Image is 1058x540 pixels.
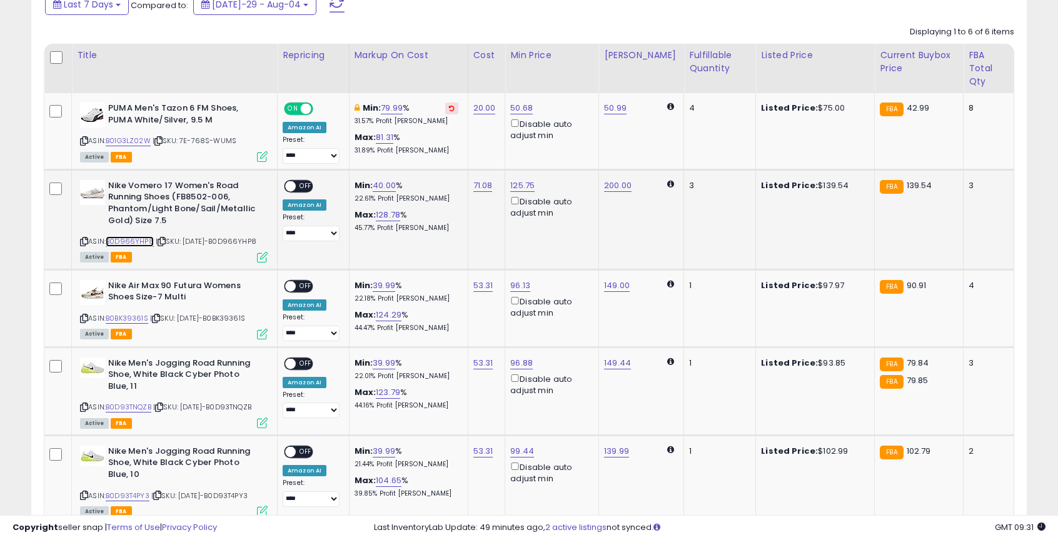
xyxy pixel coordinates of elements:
span: All listings currently available for purchase on Amazon [80,418,109,429]
div: Disable auto adjust min [510,460,589,484]
a: 139.99 [604,445,629,457]
a: 53.31 [473,279,493,292]
b: PUMA Men's Tazon 6 FM Shoes, PUMA White/Silver, 9.5 M [108,102,260,129]
div: Listed Price [761,49,869,62]
span: 79.85 [907,374,929,386]
img: 41f3UHhCfRL._SL40_.jpg [80,102,105,127]
a: 71.08 [473,179,493,192]
span: OFF [296,358,316,369]
span: | SKU: [DATE]-B0D966YHP8 [156,236,256,246]
a: 39.99 [373,279,395,292]
span: OFF [311,104,331,114]
div: Preset: [283,391,340,419]
b: Nike Men's Jogging Road Running Shoe, White Black Cyber Photo Blue, 10 [108,446,260,484]
div: 1 [689,280,746,291]
a: 128.78 [376,209,400,221]
a: Privacy Policy [162,521,217,533]
a: 125.75 [510,179,535,192]
div: Amazon AI [283,465,326,476]
span: FBA [111,329,132,339]
img: 4160JcxuyvL._SL40_.jpg [80,180,105,205]
b: Nike Air Max 90 Futura Womens Shoes Size-7 Multi [108,280,260,306]
span: FBA [111,252,132,262]
div: Preset: [283,313,340,341]
span: ON [285,104,301,114]
div: 4 [969,280,1004,291]
div: 8 [969,102,1004,114]
div: $97.97 [761,280,865,291]
div: 3 [969,180,1004,191]
div: % [355,357,458,381]
div: Title [77,49,272,62]
div: $75.00 [761,102,865,114]
a: 39.99 [373,357,395,369]
div: Preset: [283,479,340,507]
b: Min: [355,445,373,457]
div: 2 [969,446,1004,457]
span: FBA [111,418,132,429]
a: 124.29 [376,309,401,321]
a: B0BK39361S [106,313,148,324]
div: 3 [689,180,746,191]
a: 149.44 [604,357,631,369]
div: Amazon AI [283,377,326,388]
div: % [355,132,458,155]
img: 31iibgAjkcL._SL40_.jpg [80,357,105,378]
div: Disable auto adjust min [510,294,589,319]
p: 21.44% Profit [PERSON_NAME] [355,460,458,469]
i: Revert to store-level Min Markup [449,105,455,111]
a: 40.00 [373,179,396,192]
a: B0D93TNQZB [106,402,151,412]
a: B0D966YHP8 [106,236,154,247]
b: Min: [355,357,373,369]
div: Markup on Cost [355,49,463,62]
div: Preset: [283,136,340,164]
a: 81.31 [376,131,393,144]
div: Last InventoryLab Update: 49 minutes ago, not synced. [374,522,1045,534]
div: [PERSON_NAME] [604,49,678,62]
div: % [355,387,458,410]
div: ASIN: [80,102,268,161]
th: The percentage added to the cost of goods (COGS) that forms the calculator for Min & Max prices. [349,44,468,93]
div: ASIN: [80,357,268,427]
a: 53.31 [473,445,493,457]
div: Min Price [510,49,593,62]
div: $102.99 [761,446,865,457]
p: 44.16% Profit [PERSON_NAME] [355,401,458,410]
span: All listings currently available for purchase on Amazon [80,152,109,162]
span: | SKU: [DATE]-B0BK39361S [150,313,245,323]
p: 22.01% Profit [PERSON_NAME] [355,372,458,381]
a: 53.31 [473,357,493,369]
b: Listed Price: [761,102,818,114]
span: 139.54 [907,179,932,191]
span: | SKU: [DATE]-B0D93TNQZB [153,402,251,412]
span: OFF [296,181,316,191]
span: 42.99 [907,102,930,114]
div: Preset: [283,213,340,241]
b: Max: [355,309,376,321]
small: FBA [880,446,903,459]
div: 4 [689,102,746,114]
p: 45.77% Profit [PERSON_NAME] [355,224,458,232]
a: 50.99 [604,102,627,114]
a: 79.99 [381,102,403,114]
span: 2025-08-12 09:31 GMT [995,521,1045,533]
b: Min: [355,179,373,191]
div: ASIN: [80,280,268,338]
b: Max: [355,386,376,398]
a: 96.88 [510,357,533,369]
div: Current Buybox Price [880,49,958,75]
a: 104.65 [376,474,401,487]
strong: Copyright [13,521,58,533]
div: 1 [689,357,746,369]
div: seller snap | | [13,522,217,534]
p: 31.57% Profit [PERSON_NAME] [355,117,458,126]
p: 22.18% Profit [PERSON_NAME] [355,294,458,303]
a: 2 active listings [545,521,607,533]
div: ASIN: [80,180,268,261]
div: FBA Total Qty [969,49,1009,88]
div: Disable auto adjust min [510,194,589,219]
div: Fulfillable Quantity [689,49,750,75]
b: Max: [355,474,376,486]
div: % [355,475,458,498]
